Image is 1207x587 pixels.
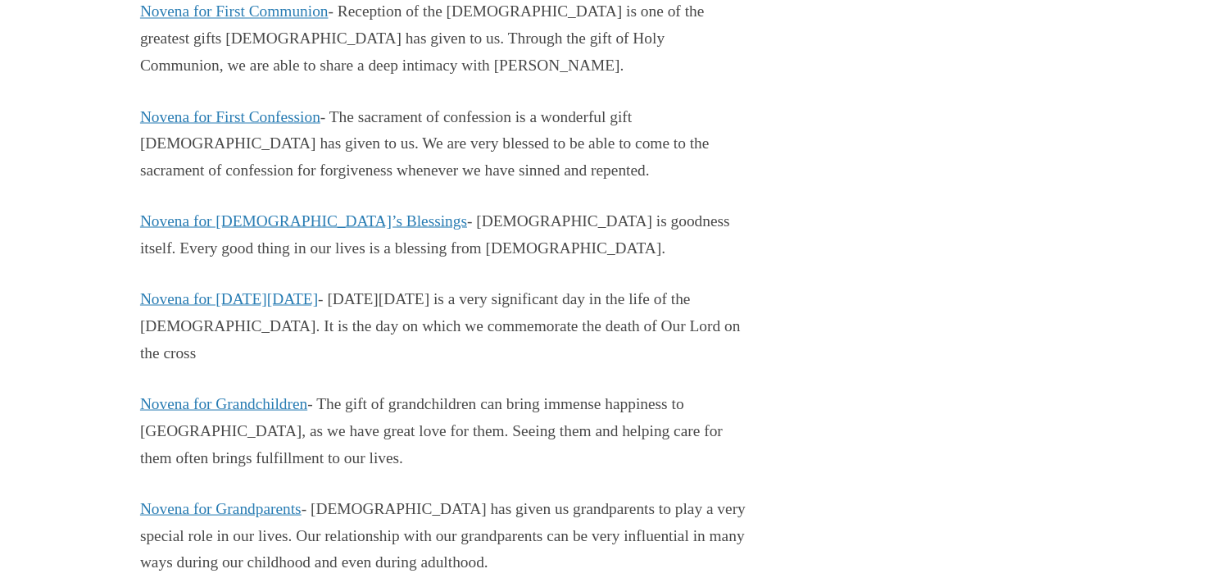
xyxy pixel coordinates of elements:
a: Novena for Grandchildren [140,394,307,412]
p: - [DEMOGRAPHIC_DATA] is goodness itself. Every good thing in our lives is a blessing from [DEMOGR... [140,207,750,262]
a: Novena for First Communion [140,2,329,20]
a: Novena for [DEMOGRAPHIC_DATA]’s Blessings [140,212,467,229]
p: - [DEMOGRAPHIC_DATA] has given us grandparents to play a very special role in our lives. Our rela... [140,495,750,576]
a: Novena for [DATE][DATE] [140,289,318,307]
p: - The gift of grandchildren can bring immense happiness to [GEOGRAPHIC_DATA], as we have great lo... [140,390,750,471]
a: Novena for Grandparents [140,499,302,516]
p: - [DATE][DATE] is a very significant day in the life of the [DEMOGRAPHIC_DATA]. It is the day on ... [140,285,750,366]
a: Novena for First Confession [140,107,320,125]
p: - The sacrament of confession is a wonderful gift [DEMOGRAPHIC_DATA] has given to us. We are very... [140,103,750,184]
